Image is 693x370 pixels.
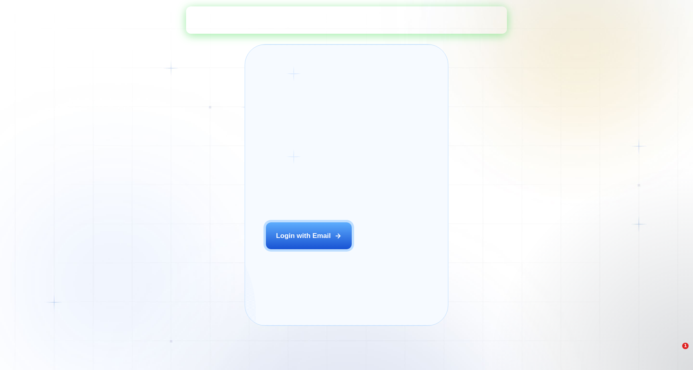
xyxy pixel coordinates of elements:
[276,231,331,241] div: Login with Email
[186,6,507,34] iframe: Intercom live chat банер
[682,343,689,349] span: 1
[666,343,685,362] iframe: Intercom live chat
[266,222,352,249] button: Login with Email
